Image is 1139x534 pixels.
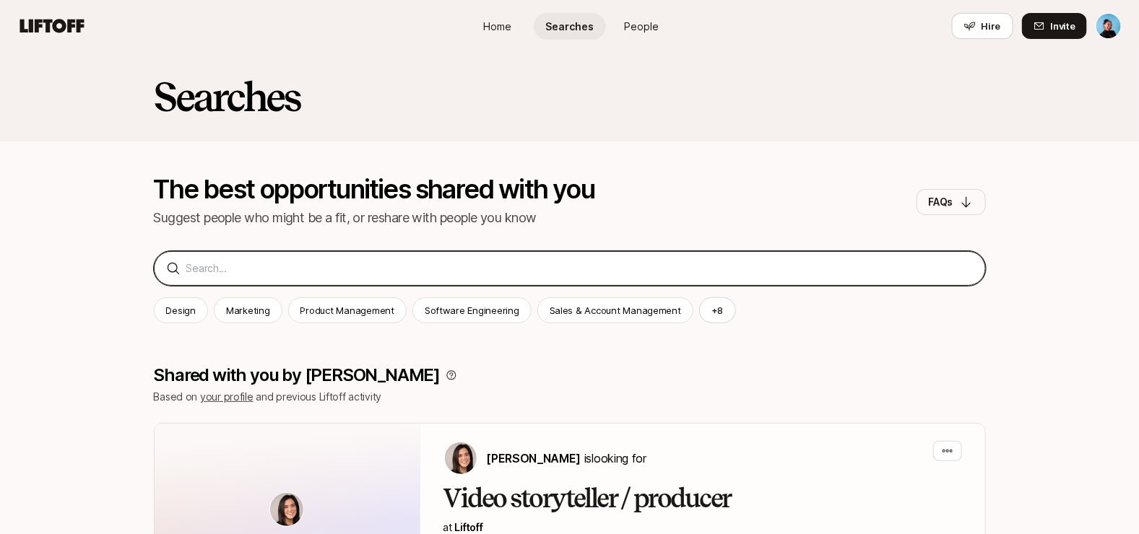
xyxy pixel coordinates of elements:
[300,303,394,318] p: Product Management
[443,484,962,513] h2: Video storyteller / producer
[1051,19,1075,33] span: Invite
[455,521,483,533] a: Liftoff
[952,13,1013,39] button: Hire
[606,13,678,40] a: People
[154,208,595,228] p: Suggest people who might be a fit, or reshare with people you know
[929,193,953,211] p: FAQs
[154,176,595,202] p: The best opportunities shared with you
[154,75,300,118] h2: Searches
[226,303,270,318] p: Marketing
[445,442,477,474] img: Eleanor Morgan
[1096,13,1122,39] button: Janelle Bradley
[534,13,606,40] a: Searches
[550,303,681,318] p: Sales & Account Management
[487,451,581,465] span: [PERSON_NAME]
[917,189,986,215] button: FAQs
[699,297,736,323] button: +8
[425,303,519,318] p: Software Engineering
[545,19,594,34] span: Searches
[154,365,441,385] p: Shared with you by [PERSON_NAME]
[462,13,534,40] a: Home
[982,19,1001,33] span: Hire
[625,19,659,34] span: People
[200,390,254,403] a: your profile
[270,493,303,526] img: avatar-url
[1022,13,1087,39] button: Invite
[186,260,974,277] input: Search...
[166,303,196,318] p: Design
[154,388,986,406] p: Based on and previous Liftoff activity
[1096,14,1121,38] img: Janelle Bradley
[487,449,646,468] p: is looking for
[483,19,511,34] span: Home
